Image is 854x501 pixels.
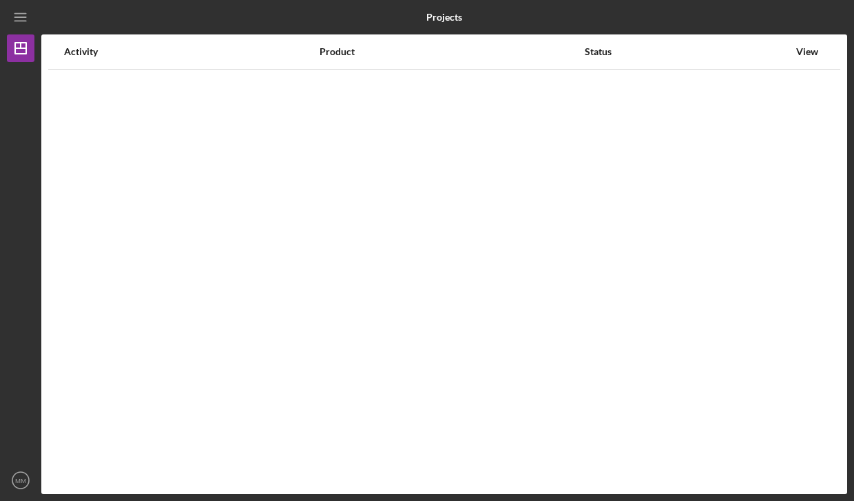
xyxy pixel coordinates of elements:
[585,46,789,57] div: Status
[15,477,26,484] text: MM
[7,467,34,494] button: MM
[320,46,583,57] div: Product
[426,12,462,23] b: Projects
[64,46,318,57] div: Activity
[790,46,824,57] div: View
